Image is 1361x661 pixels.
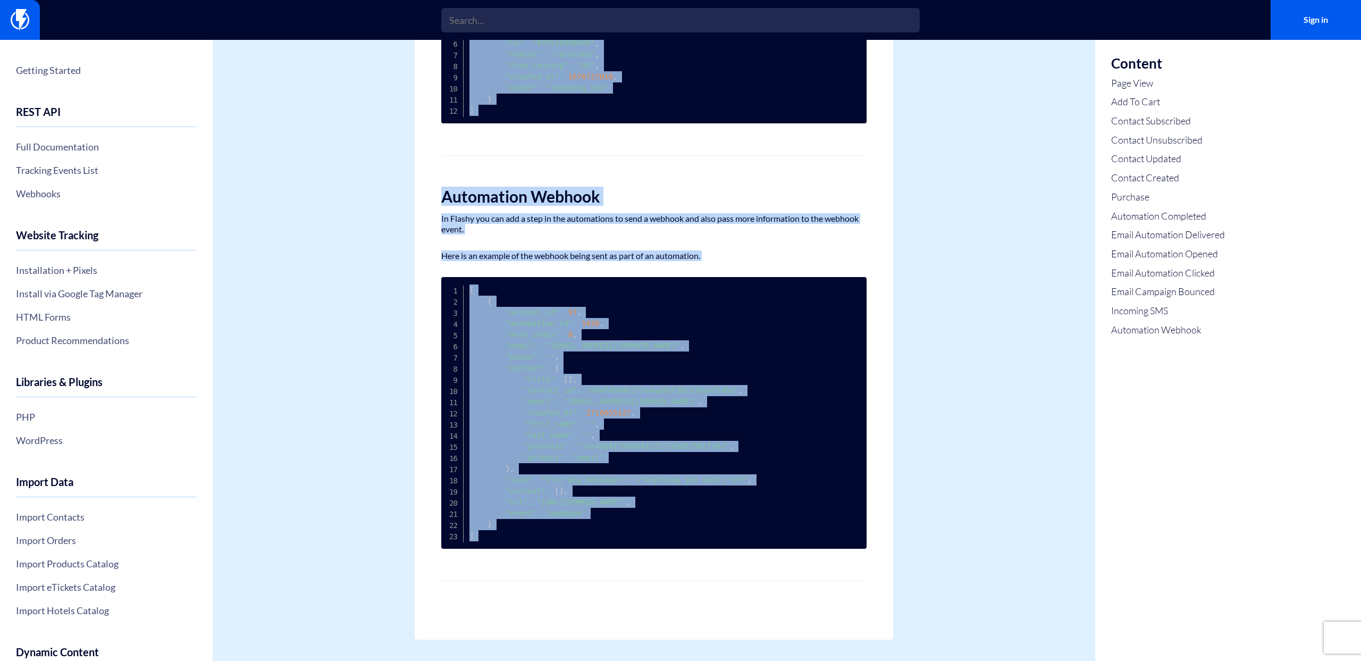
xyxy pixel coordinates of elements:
[1111,285,1225,299] a: Email Campaign Bounced
[1111,77,1225,90] a: Page View
[1111,152,1225,166] a: Contact Updated
[1111,190,1225,204] a: Purchase
[523,442,568,450] span: "gravatar"
[523,386,577,395] span: "contact_id"
[573,319,577,328] span: :
[559,308,564,316] span: :
[16,285,197,303] a: Install via Google Tag Manager
[564,375,568,383] span: [
[1111,133,1225,147] a: Contact Unsubscribed
[631,408,635,417] span: ,
[506,61,568,70] span: "from_country"
[595,39,599,47] span: ,
[546,509,586,517] span: "webhook"
[573,431,577,439] span: :
[546,353,555,361] span: ""
[506,464,510,473] span: }
[506,39,524,47] span: "to"
[488,95,492,103] span: }
[506,308,559,316] span: "account_id"
[541,475,747,484] span: "{\n\"any_message\": \"anything you want\"\n}"
[537,509,541,517] span: :
[1111,56,1225,71] h3: Content
[577,420,582,428] span: :
[577,61,595,70] span: "US"
[506,319,573,328] span: "automation_id"
[16,508,197,526] a: Import Contacts
[595,61,599,70] span: ,
[582,431,591,439] span: ""
[573,330,577,339] span: ,
[747,475,752,484] span: ,
[506,364,546,372] span: "contact"
[555,397,559,406] span: :
[16,229,197,250] h4: Website Tracking
[16,161,197,179] a: Tracking Events List
[582,319,600,328] span: 1436
[523,39,527,47] span: :
[1111,266,1225,280] a: Email Automation Clicked
[555,353,559,361] span: ,
[16,601,197,620] a: Import Hotels Catalog
[568,442,573,450] span: :
[506,353,537,361] span: "phone"
[506,498,528,506] span: "url"
[16,61,197,79] a: Getting Started
[506,83,537,92] span: "event"
[441,213,867,235] p: In Flashy you can add a step in the automations to send a webhook and also pass more information ...
[541,50,545,58] span: :
[16,578,197,596] a: Import eTickets Catalog
[568,61,573,70] span: :
[573,375,577,383] span: ,
[564,453,568,462] span: :
[577,308,582,316] span: ,
[506,509,537,517] span: "event"
[1111,323,1225,337] a: Automation Webhook
[16,376,197,397] h4: Libraries & Plugins
[698,397,702,406] span: ,
[1111,228,1225,242] a: Email Automation Delivered
[16,531,197,549] a: Import Orders
[586,408,631,417] span: 1710655127
[577,442,730,450] span: "1ce4d141f6d3d432d157e5d53501fc6d"
[564,397,698,406] span: "[EMAIL_ADDRESS][DOMAIN_NAME]"
[626,498,631,506] span: ,
[568,308,577,316] span: 97
[1111,247,1225,261] a: Email Automation Opened
[16,331,197,349] a: Product Recommendations
[16,106,197,127] h4: REST API
[16,138,197,156] a: Full Documentation
[1111,95,1225,109] a: Add To Cart
[559,330,564,339] span: :
[523,408,577,417] span: "created_at"
[568,375,573,383] span: ]
[532,39,595,47] span: "972525999999"
[16,431,197,449] a: WordPress
[532,475,536,484] span: :
[586,420,595,428] span: ""
[488,297,492,305] span: {
[600,319,604,328] span: ,
[586,386,738,395] span: "8d474904e2f7e4aa95f36c336a4f546a"
[16,261,197,279] a: Installation + Pixels
[1111,304,1225,318] a: Incoming SMS
[1111,114,1225,128] a: Contact Subscribed
[550,50,595,58] span: "received"
[613,72,617,81] span: ,
[738,386,743,395] span: ,
[16,476,197,497] h4: Import Data
[537,341,541,350] span: :
[568,330,573,339] span: 0
[555,375,559,383] span: :
[510,464,514,473] span: ,
[591,431,595,439] span: ,
[469,531,474,540] span: ]
[441,250,867,261] p: Here is an example of the webhook being sent as part of an automation.
[506,341,537,350] span: "email"
[488,520,492,529] span: }
[595,420,599,428] span: ,
[441,188,867,205] h2: Automation Webhook
[546,83,609,92] span: "incoming_sms"
[568,72,613,81] span: 1676727018
[573,453,604,462] span: "email"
